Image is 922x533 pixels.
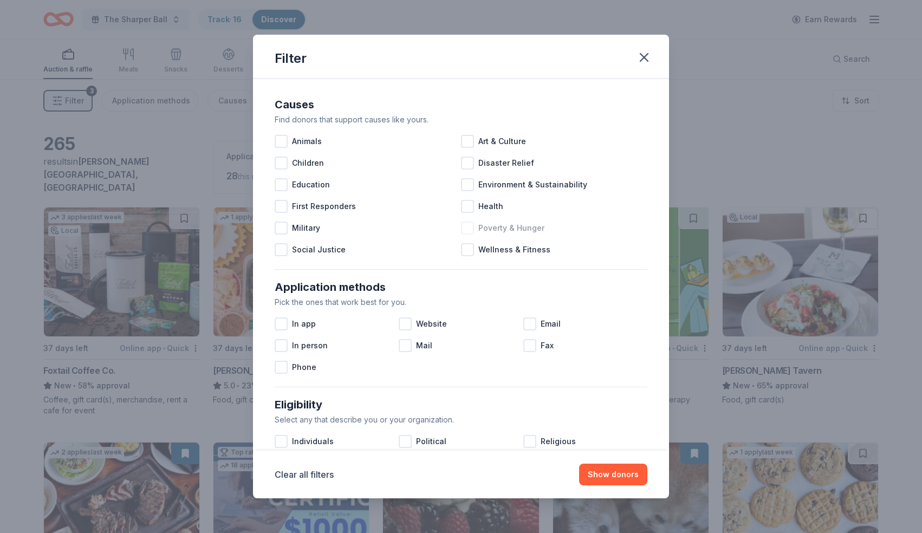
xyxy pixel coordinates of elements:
[275,396,647,413] div: Eligibility
[478,135,526,148] span: Art & Culture
[275,96,647,113] div: Causes
[292,435,334,448] span: Individuals
[275,278,647,296] div: Application methods
[292,317,316,330] span: In app
[478,222,544,235] span: Poverty & Hunger
[275,113,647,126] div: Find donors that support causes like yours.
[478,157,534,170] span: Disaster Relief
[292,135,322,148] span: Animals
[541,339,554,352] span: Fax
[579,464,647,485] button: Show donors
[275,413,647,426] div: Select any that describe you or your organization.
[478,243,550,256] span: Wellness & Fitness
[292,200,356,213] span: First Responders
[416,317,447,330] span: Website
[478,200,503,213] span: Health
[275,50,307,67] div: Filter
[292,339,328,352] span: In person
[275,296,647,309] div: Pick the ones that work best for you.
[478,178,587,191] span: Environment & Sustainability
[292,157,324,170] span: Children
[416,339,432,352] span: Mail
[416,435,446,448] span: Political
[292,361,316,374] span: Phone
[275,468,334,481] button: Clear all filters
[292,178,330,191] span: Education
[292,222,320,235] span: Military
[541,317,561,330] span: Email
[292,243,346,256] span: Social Justice
[541,435,576,448] span: Religious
